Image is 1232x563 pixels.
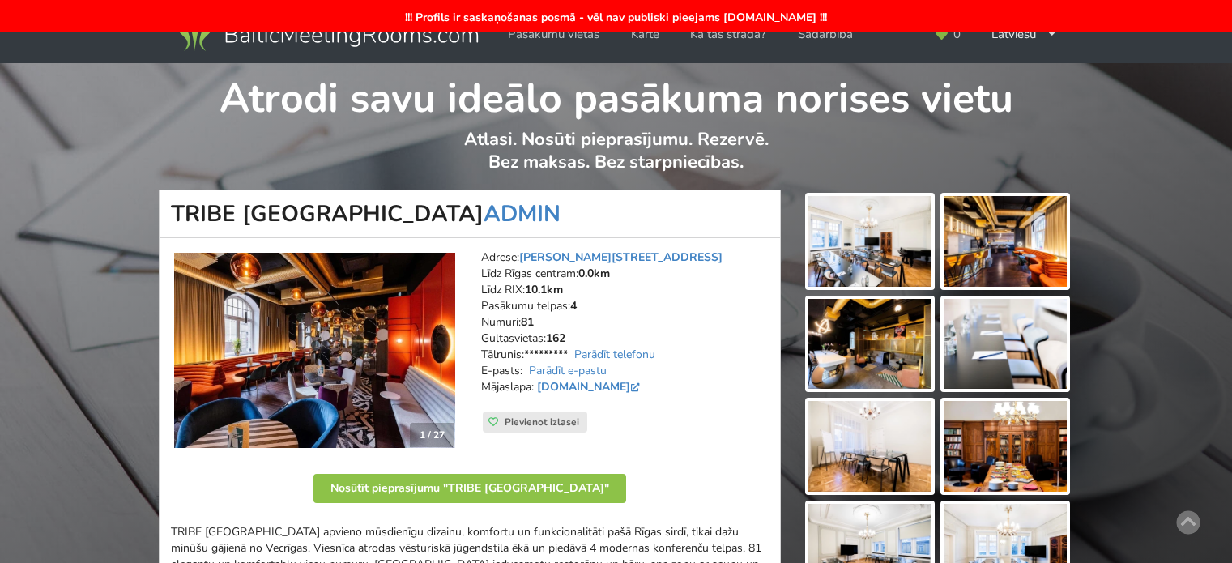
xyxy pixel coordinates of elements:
[944,196,1067,287] img: TRIBE Riga City Centre | Rīga | Pasākumu vieta - galerijas bilde
[787,19,864,50] a: Sadarbība
[953,28,961,41] span: 0
[578,266,610,281] strong: 0.0km
[174,253,455,448] a: Viesnīca | Rīga | TRIBE Riga City Centre 1 / 27
[537,379,643,395] a: [DOMAIN_NAME]
[481,250,769,412] address: Adrese: Līdz Rīgas centram: Līdz RIX: Pasākumu telpas: Numuri: Gultasvietas: Tālrunis: E-pasts: M...
[174,253,455,448] img: Viesnīca | Rīga | TRIBE Riga City Centre
[497,19,611,50] a: Pasākumu vietas
[529,363,607,378] a: Parādīt e-pastu
[546,331,565,346] strong: 162
[159,190,781,238] h1: TRIBE [GEOGRAPHIC_DATA]
[808,196,931,287] img: TRIBE Riga City Centre | Rīga | Pasākumu vieta - galerijas bilde
[410,423,454,447] div: 1 / 27
[944,401,1067,492] img: TRIBE Riga City Centre | Rīga | Pasākumu vieta - galerijas bilde
[160,63,1072,125] h1: Atrodi savu ideālo pasākuma norises vietu
[160,128,1072,190] p: Atlasi. Nosūti pieprasījumu. Rezervē. Bez maksas. Bez starpniecības.
[525,282,563,297] strong: 10.1km
[980,19,1068,50] div: Latviešu
[944,299,1067,390] img: TRIBE Riga City Centre | Rīga | Pasākumu vieta - galerijas bilde
[570,298,577,313] strong: 4
[313,474,626,503] button: Nosūtīt pieprasījumu "TRIBE [GEOGRAPHIC_DATA]"
[620,19,671,50] a: Karte
[519,250,723,265] a: [PERSON_NAME][STREET_ADDRESS]
[484,198,561,229] a: ADMIN
[679,19,778,50] a: Kā tas strādā?
[808,401,931,492] img: TRIBE Riga City Centre | Rīga | Pasākumu vieta - galerijas bilde
[808,299,931,390] img: TRIBE Riga City Centre | Rīga | Pasākumu vieta - galerijas bilde
[521,314,534,330] strong: 81
[505,416,579,429] span: Pievienot izlasei
[574,347,655,362] a: Parādīt telefonu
